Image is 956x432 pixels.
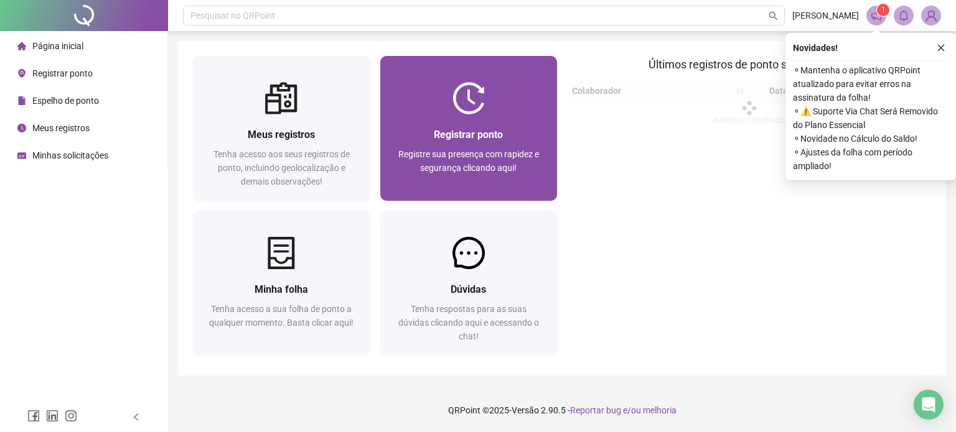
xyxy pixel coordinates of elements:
[649,58,850,71] span: Últimos registros de ponto sincronizados
[793,104,949,132] span: ⚬ ⚠️ Suporte Via Chat Será Removido do Plano Essencial
[434,129,503,140] span: Registrar ponto
[27,410,40,422] span: facebook
[17,42,26,50] span: home
[32,96,99,106] span: Espelho de ponto
[398,149,539,173] span: Registre sua presença com rapidez e segurança clicando aqui!
[17,124,26,132] span: clock-circle
[512,405,539,415] span: Versão
[32,150,108,160] span: Minhas solicitações
[255,283,308,295] span: Minha folha
[793,41,838,55] span: Novidades !
[937,44,945,52] span: close
[32,41,83,51] span: Página inicial
[380,56,558,201] a: Registrar pontoRegistre sua presença com rapidez e segurança clicando aqui!
[17,96,26,105] span: file
[46,410,59,422] span: linkedin
[209,304,354,328] span: Tenha acesso a sua folha de ponto a qualquer momento. Basta clicar aqui!
[17,151,26,160] span: schedule
[32,123,90,133] span: Meus registros
[922,6,940,25] img: 87410
[792,9,859,22] span: [PERSON_NAME]
[132,413,141,421] span: left
[17,69,26,78] span: environment
[769,11,778,21] span: search
[193,56,370,201] a: Meus registrosTenha acesso aos seus registros de ponto, incluindo geolocalização e demais observa...
[898,10,909,21] span: bell
[380,211,558,356] a: DúvidasTenha respostas para as suas dúvidas clicando aqui e acessando o chat!
[881,6,886,14] span: 1
[871,10,882,21] span: notification
[914,390,944,420] div: Open Intercom Messenger
[793,63,949,104] span: ⚬ Mantenha o aplicativo QRPoint atualizado para evitar erros na assinatura da folha!
[398,304,539,341] span: Tenha respostas para as suas dúvidas clicando aqui e acessando o chat!
[65,410,77,422] span: instagram
[32,68,93,78] span: Registrar ponto
[451,283,486,295] span: Dúvidas
[213,149,350,186] span: Tenha acesso aos seus registros de ponto, incluindo geolocalização e demais observações!
[570,405,677,415] span: Reportar bug e/ou melhoria
[168,388,956,432] footer: QRPoint © 2025 - 2.90.5 -
[193,211,370,356] a: Minha folhaTenha acesso a sua folha de ponto a qualquer momento. Basta clicar aqui!
[793,132,949,145] span: ⚬ Novidade no Cálculo do Saldo!
[877,4,889,16] sup: 1
[248,129,315,140] span: Meus registros
[793,145,949,173] span: ⚬ Ajustes da folha com período ampliado!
